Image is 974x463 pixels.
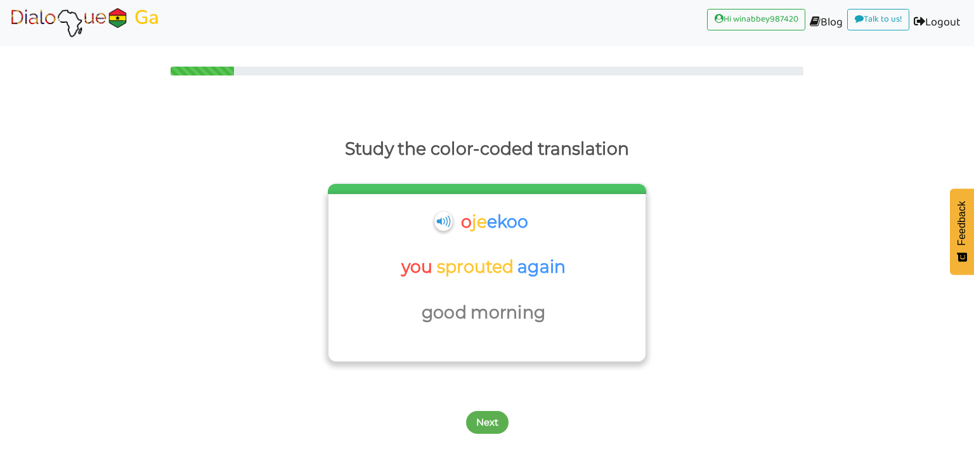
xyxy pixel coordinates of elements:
[461,207,472,237] p: o
[909,9,965,37] a: Logout
[956,201,968,245] span: Feedback
[486,207,528,237] p: ekoo
[24,134,949,164] p: Study the color-coded translation
[805,9,847,37] a: Blog
[472,207,487,237] p: je
[9,7,161,39] img: Select Course Page
[434,211,453,230] img: cuNL5YgAAAABJRU5ErkJggg==
[422,297,471,328] p: good
[401,252,437,282] p: you
[950,188,974,275] button: Feedback - Show survey
[517,252,570,282] p: again
[707,9,805,30] a: Hi winabbey987420
[847,9,909,30] a: Talk to us!
[471,297,549,328] p: morning
[437,252,517,282] p: sprouted
[466,411,509,434] button: Next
